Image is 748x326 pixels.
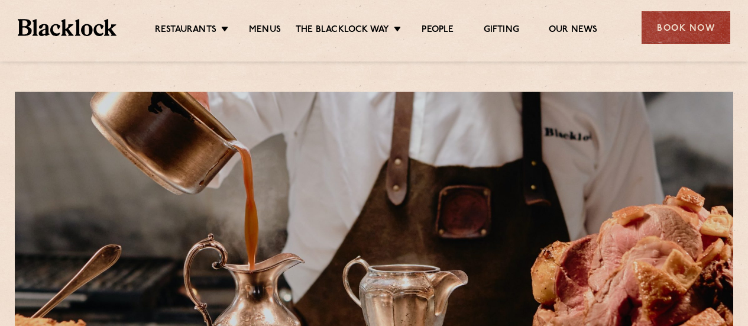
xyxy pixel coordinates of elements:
[296,24,389,37] a: The Blacklock Way
[249,24,281,37] a: Menus
[155,24,216,37] a: Restaurants
[549,24,598,37] a: Our News
[18,19,116,35] img: BL_Textured_Logo-footer-cropped.svg
[484,24,519,37] a: Gifting
[422,24,454,37] a: People
[642,11,730,44] div: Book Now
